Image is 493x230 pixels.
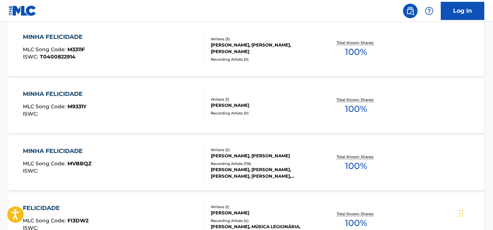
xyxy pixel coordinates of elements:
[345,160,367,173] span: 100 %
[40,53,75,60] span: T0400822914
[23,53,40,60] span: ISWC :
[23,90,86,98] div: MINHA FELICIDADE
[211,153,317,159] div: [PERSON_NAME], [PERSON_NAME]
[403,4,418,18] a: Public Search
[406,7,415,15] img: search
[23,160,67,167] span: MLC Song Code :
[211,218,317,223] div: Recording Artists ( 4 )
[23,147,91,156] div: MINHA FELICIDADE
[459,202,463,224] div: Drag
[9,22,484,76] a: MINHA FELICIDADEMLC Song Code:M3311FISWC:T0400822914Writers (3)[PERSON_NAME], [PERSON_NAME], [PER...
[9,136,484,190] a: MINHA FELICIDADEMLC Song Code:MVBBQZISWC:Writers (2)[PERSON_NAME], [PERSON_NAME]Recording Artists...
[9,5,37,16] img: MLC Logo
[211,102,317,109] div: [PERSON_NAME]
[23,103,67,110] span: MLC Song Code :
[23,204,89,213] div: FELICIDADE
[337,211,375,217] p: Total Known Shares:
[211,210,317,216] div: [PERSON_NAME]
[337,40,375,45] p: Total Known Shares:
[211,97,317,102] div: Writers ( 1 )
[211,57,317,62] div: Recording Artists ( 0 )
[425,7,434,15] img: help
[211,42,317,55] div: [PERSON_NAME], [PERSON_NAME], [PERSON_NAME]
[67,103,86,110] span: M9331Y
[211,204,317,210] div: Writers ( 1 )
[9,79,484,133] a: MINHA FELICIDADEMLC Song Code:M9331YISWC:Writers (1)[PERSON_NAME]Recording Artists (0)Total Known...
[23,110,40,117] span: ISWC :
[23,217,67,224] span: MLC Song Code :
[67,160,91,167] span: MVBBQZ
[345,217,367,230] span: 100 %
[337,97,375,102] p: Total Known Shares:
[337,154,375,160] p: Total Known Shares:
[345,102,367,116] span: 100 %
[457,195,493,230] iframe: Chat Widget
[211,110,317,116] div: Recording Artists ( 0 )
[23,46,67,53] span: MLC Song Code :
[211,147,317,153] div: Writers ( 2 )
[422,4,436,18] div: Help
[67,46,85,53] span: M3311F
[211,36,317,42] div: Writers ( 3 )
[67,217,89,224] span: FI3DW2
[345,45,367,58] span: 100 %
[211,161,317,166] div: Recording Artists ( 116 )
[211,166,317,179] div: [PERSON_NAME], [PERSON_NAME], [PERSON_NAME], [PERSON_NAME], [PERSON_NAME]
[23,33,86,41] div: MINHA FELICIDADE
[441,2,484,20] a: Log In
[23,168,40,174] span: ISWC :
